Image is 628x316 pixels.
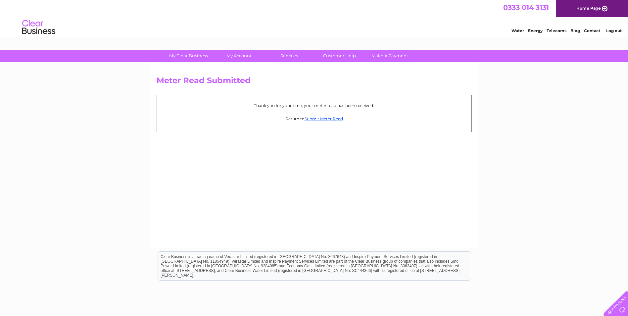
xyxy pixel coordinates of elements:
h2: Meter Read Submitted [157,76,472,88]
p: Return to [160,116,468,122]
a: Customer Help [312,50,367,62]
a: Blog [570,28,580,33]
a: Energy [528,28,543,33]
a: Submit Meter Read [305,116,343,121]
a: Log out [606,28,622,33]
a: Services [262,50,316,62]
a: My Account [212,50,266,62]
a: 0333 014 3131 [503,3,549,12]
a: My Clear Business [161,50,216,62]
img: logo.png [22,17,56,37]
a: Telecoms [547,28,566,33]
a: Water [511,28,524,33]
p: Thank you for your time, your meter read has been received. [160,102,468,109]
div: Clear Business is a trading name of Verastar Limited (registered in [GEOGRAPHIC_DATA] No. 3667643... [158,4,471,32]
a: Make A Payment [362,50,417,62]
a: Contact [584,28,600,33]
